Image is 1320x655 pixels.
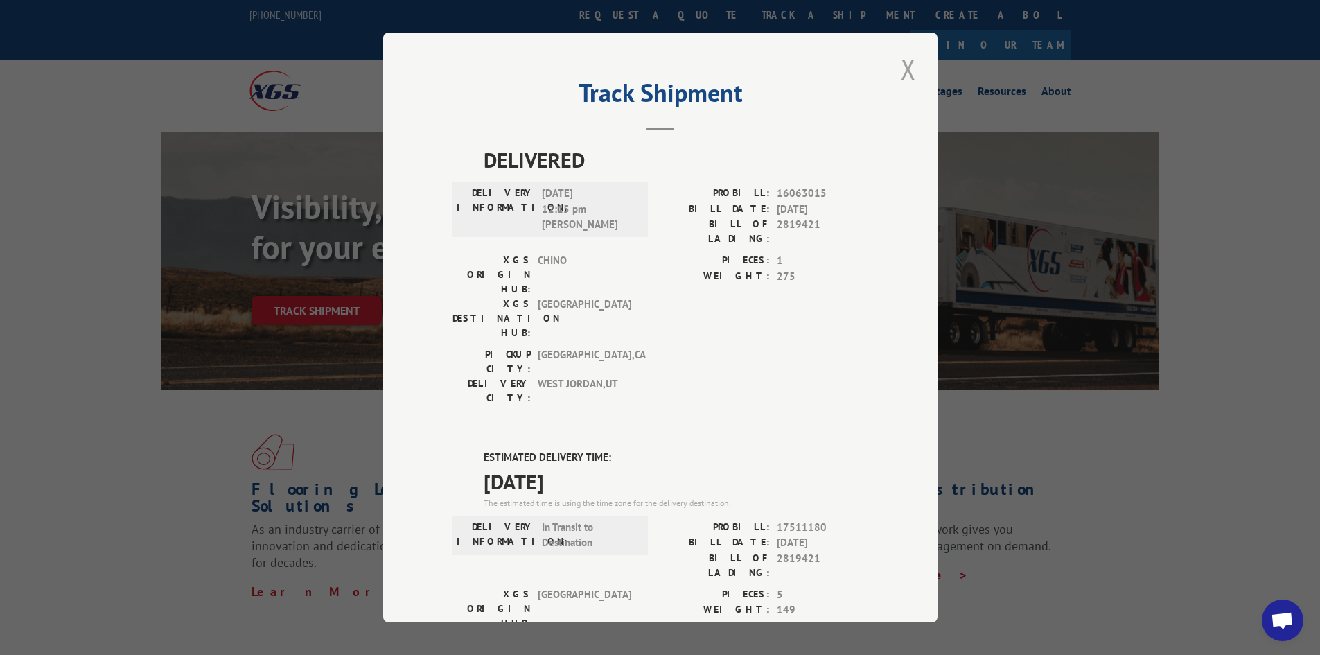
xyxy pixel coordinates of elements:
label: PROBILL: [660,520,770,536]
span: [DATE] [777,535,868,551]
label: PIECES: [660,253,770,269]
label: PICKUP CITY: [452,347,531,376]
span: 2819421 [777,217,868,246]
a: Open chat [1262,600,1303,641]
label: ESTIMATED DELIVERY TIME: [484,450,868,466]
button: Close modal [897,50,920,88]
span: [DATE] [484,466,868,497]
label: DELIVERY INFORMATION: [457,520,535,551]
span: 16063015 [777,186,868,202]
h2: Track Shipment [452,83,868,110]
label: PROBILL: [660,186,770,202]
label: PIECES: [660,587,770,603]
label: DELIVERY CITY: [452,376,531,405]
label: XGS ORIGIN HUB: [452,587,531,631]
span: 2819421 [777,551,868,580]
label: WEIGHT: [660,269,770,285]
label: WEIGHT: [660,602,770,618]
span: 1 [777,253,868,269]
label: DELIVERY INFORMATION: [457,186,535,233]
span: [GEOGRAPHIC_DATA] , CA [538,347,631,376]
span: CHINO [538,253,631,297]
span: DELIVERED [484,144,868,175]
span: [DATE] 12:15 pm [PERSON_NAME] [542,186,635,233]
span: [GEOGRAPHIC_DATA] [538,297,631,340]
span: 149 [777,602,868,618]
span: 17511180 [777,520,868,536]
span: 275 [777,269,868,285]
span: [GEOGRAPHIC_DATA] [538,587,631,631]
span: 5 [777,587,868,603]
label: BILL DATE: [660,535,770,551]
label: BILL DATE: [660,202,770,218]
label: BILL OF LADING: [660,551,770,580]
label: BILL OF LADING: [660,217,770,246]
label: XGS DESTINATION HUB: [452,297,531,340]
label: XGS ORIGIN HUB: [452,253,531,297]
span: [DATE] [777,202,868,218]
span: In Transit to Destination [542,520,635,551]
div: The estimated time is using the time zone for the delivery destination. [484,497,868,509]
span: WEST JORDAN , UT [538,376,631,405]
